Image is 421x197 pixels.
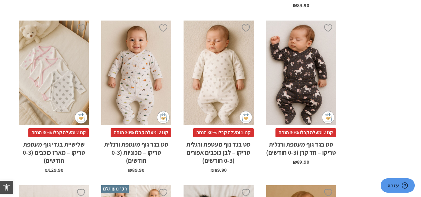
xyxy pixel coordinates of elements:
h2: סט בגד גוף מעטפת ורגלית טריקו – לבן כוכבים אפורים (0-3 חודשים) [184,137,253,165]
img: cat-mini-atc.png [240,111,252,124]
span: קנו 2 ומעלה קבלו 30% הנחה [28,128,89,137]
a: סט בגד גוף מעטפת ורגלית טריקו - לבן כוכבים אפורים (0-3 חודשים) קנו 2 ומעלה קבלו 30% הנחהסט בגד גו... [184,21,253,173]
span: ₪ [128,167,132,173]
h2: סט בגד גוף מעטפת ורגלית טריקו – חד קרן (0-3 חודשים) [266,137,336,157]
bdi: 129.90 [45,167,63,173]
bdi: 89.90 [210,167,227,173]
a: סט בגד גוף מעטפת ורגלית טריקו - מכוניות (0-3 חודשים) קנו 2 ומעלה קבלו 30% הנחהסט בגד גוף מעטפת ור... [101,21,171,173]
span: קנו 2 ומעלה קבלו 30% הנחה [111,128,171,137]
span: קנו 2 ומעלה קבלו 30% הנחה [193,128,254,137]
span: ₪ [293,159,297,165]
a: סט בגד גוף מעטפת ורגלית טריקו - חד קרן (0-3 חודשים) קנו 2 ומעלה קבלו 30% הנחהסט בגד גוף מעטפת ורג... [266,21,336,165]
h2: שלישיית בגדי גוף מעטפת טריקו – מארז כוכבים (0-3 חודשים) [19,137,89,165]
bdi: 89.90 [293,159,309,165]
img: cat-mini-atc.png [322,111,334,124]
iframe: פותח יישומון שאפשר לשוחח בו בצ'אט עם אחד הנציגים שלנו [381,178,415,194]
bdi: 89.90 [128,167,144,173]
a: שלישיית בגדי גוף מעטפת טריקו - מארז כוכבים (0-3 חודשים) קנו 2 ומעלה קבלו 30% הנחהשלישיית בגדי גוף... [19,21,89,173]
h2: סט בגד גוף מעטפת ורגלית טריקו – מכוניות (0-3 חודשים) [101,137,171,165]
span: ₪ [293,2,297,9]
bdi: 89.90 [293,2,309,9]
span: הכי משתלם [101,185,129,193]
span: ₪ [210,167,214,173]
span: ₪ [45,167,49,173]
span: קנו 2 ומעלה קבלו 30% הנחה [275,128,336,137]
img: cat-mini-atc.png [75,111,87,124]
img: cat-mini-atc.png [157,111,170,124]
